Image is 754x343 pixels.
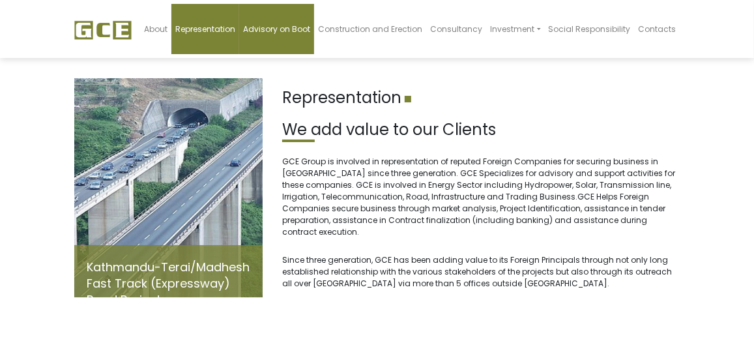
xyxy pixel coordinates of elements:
a: Kathmandu-Terai/Madhesh Fast Track (Expressway) Road Project [87,259,250,308]
a: Contacts [635,4,680,54]
a: Social Responsibility [545,4,635,54]
span: Representation [175,23,235,35]
a: Construction and Erection [314,4,426,54]
a: Representation [171,4,239,54]
span: Consultancy [430,23,482,35]
img: Fast-track.jpg [74,78,263,297]
span: Construction and Erection [318,23,422,35]
h2: We add value to our Clients [282,121,680,140]
a: About [140,4,171,54]
p: Since three generation, GCE has been adding value to its Foreign Principals through not only long... [282,254,680,290]
span: Investment [490,23,534,35]
a: Consultancy [426,4,486,54]
a: Advisory on Boot [239,4,314,54]
span: Contacts [639,23,676,35]
span: Advisory on Boot [243,23,310,35]
span: About [144,23,167,35]
img: GCE Group [74,20,132,40]
span: Social Responsibility [549,23,631,35]
h1: Representation [282,89,680,108]
a: Investment [486,4,544,54]
p: GCE Group is involved in representation of reputed Foreign Companies for securing business in [GE... [282,156,680,238]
